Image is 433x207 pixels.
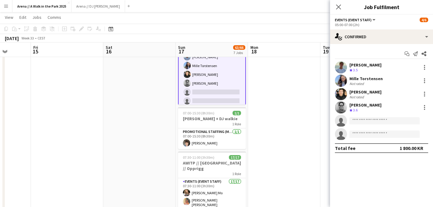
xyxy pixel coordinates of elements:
span: 16 [105,48,112,55]
span: 07:30-11:00 (3h30m) [183,155,214,160]
span: Fri [33,45,38,50]
span: 3.6 [353,108,358,112]
span: Comms [48,15,61,20]
span: Tue [323,45,330,50]
span: View [5,15,13,20]
span: 1/1 [233,111,241,115]
a: Edit [17,13,29,21]
button: Events (Event Staff) [335,18,376,22]
h3: Job Fulfilment [330,3,433,11]
span: 15 [32,48,38,55]
div: Not rated [349,95,365,99]
a: View [2,13,16,21]
h3: [PERSON_NAME] + DJ walkie [178,116,246,121]
div: Total fee [335,145,355,151]
app-job-card: 05:00-07:00 (2h)4/6AWITP// [GEOGRAPHIC_DATA] // Tidlig opprigg1 RoleEvents (Event Staff)1I2A4/605... [178,15,246,105]
span: 1 Role [232,171,241,176]
div: 05:00-07:00 (2h) [335,22,428,27]
app-job-card: 07:00-15:30 (8h30m)1/1[PERSON_NAME] + DJ walkie1 RolePromotional Staffing (Mascot)1/107:00-15:30 ... [178,107,246,149]
div: [PERSON_NAME] [349,89,382,95]
span: 4/6 [420,18,428,22]
span: Week 33 [20,36,35,40]
div: [DATE] [5,35,19,41]
button: Arena // A Walk in the Park 2025 [12,0,71,12]
app-card-role: Events (Event Staff)1I2A4/605:00-07:00 (2h)[PERSON_NAME]Mille Torstensen[PERSON_NAME][PERSON_NAME] [178,42,246,107]
span: 18 [250,48,258,55]
button: Arena // DJ [PERSON_NAME] [71,0,125,12]
span: Edit [19,15,26,20]
a: Jobs [30,13,44,21]
app-card-role: Promotional Staffing (Mascot)1/107:00-15:30 (8h30m)[PERSON_NAME] [178,128,246,149]
span: 17/17 [229,155,241,160]
div: Confirmed [330,29,433,44]
a: Comms [45,13,64,21]
span: 19 [322,48,330,55]
div: CEST [38,36,45,40]
span: Events (Event Staff) [335,18,372,22]
span: 3.5 [353,68,358,72]
div: [PERSON_NAME] [349,102,382,108]
span: Sat [106,45,112,50]
div: [PERSON_NAME] [349,62,382,68]
div: Mille Torstensen [349,76,383,81]
span: 17 [177,48,185,55]
span: Sun [178,45,185,50]
div: Not rated [349,81,365,86]
span: 07:00-15:30 (8h30m) [183,111,214,115]
h3: AWITP // [GEOGRAPHIC_DATA] // Opprigg [178,160,246,171]
span: 1 Role [232,122,241,126]
div: 1 800.00 KR [400,145,423,151]
span: Mon [250,45,258,50]
span: Jobs [32,15,41,20]
div: 7 Jobs [233,50,245,55]
span: 63/66 [233,45,245,50]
